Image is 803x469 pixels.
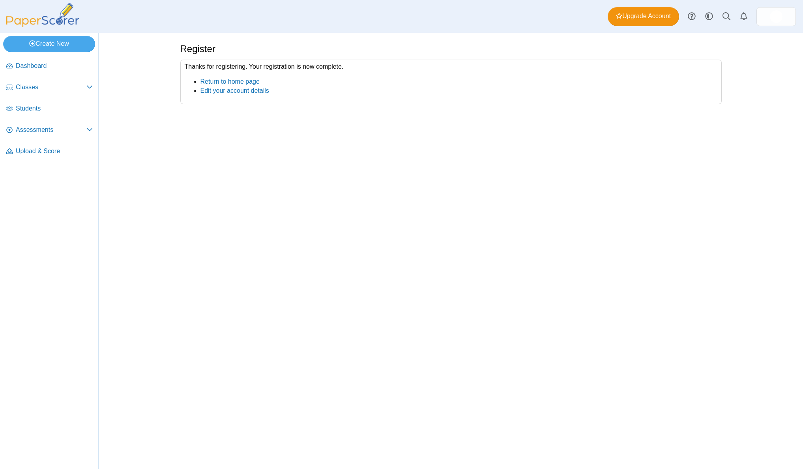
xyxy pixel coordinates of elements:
span: Upload & Score [16,147,93,156]
span: Students [16,104,93,113]
span: Assessments [16,126,86,134]
a: ps.Qm7hiVYSvwCsljtH [756,7,796,26]
a: PaperScorer [3,22,82,28]
a: Upgrade Account [608,7,679,26]
span: Dashboard [16,62,93,70]
span: Upgrade Account [616,12,671,21]
a: Classes [3,78,96,97]
a: Create New [3,36,95,52]
a: Alerts [735,8,752,25]
h1: Register [180,42,215,56]
a: Students [3,99,96,118]
a: Upload & Score [3,142,96,161]
a: Return to home page [200,78,260,85]
img: PaperScorer [3,3,82,27]
span: Rebekah Williams [770,10,782,23]
div: Thanks for registering. Your registration is now complete. [180,60,722,104]
a: Edit your account details [200,87,269,94]
a: Dashboard [3,57,96,76]
span: Classes [16,83,86,92]
a: Assessments [3,121,96,140]
img: ps.Qm7hiVYSvwCsljtH [770,10,782,23]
